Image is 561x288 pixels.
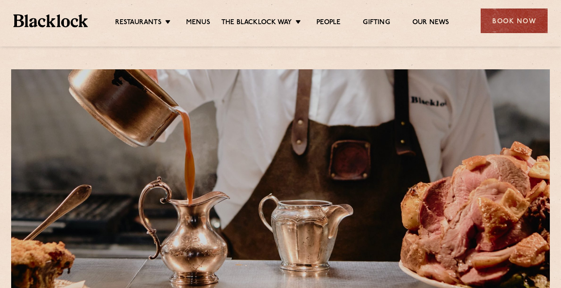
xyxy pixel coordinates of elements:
[363,18,390,28] a: Gifting
[115,18,162,28] a: Restaurants
[221,18,292,28] a: The Blacklock Way
[13,14,88,27] img: BL_Textured_Logo-footer-cropped.svg
[186,18,210,28] a: Menus
[412,18,449,28] a: Our News
[316,18,341,28] a: People
[481,8,548,33] div: Book Now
